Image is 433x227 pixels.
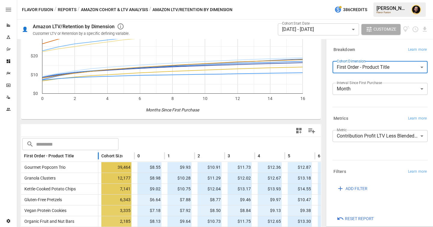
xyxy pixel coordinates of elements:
span: Gourmet Popcorn Trio [22,165,66,170]
span: $10.73 [198,216,222,227]
button: Reset Report [333,213,378,224]
span: 3 [228,153,230,159]
span: $13.93 [258,184,282,194]
span: Customize [373,26,396,33]
text: 12 [235,96,240,101]
span: $12.02 [228,173,252,183]
span: First Order - Product Title [24,153,74,159]
button: Amazon Cohort & LTV Analysis [81,6,148,14]
text: $0 [33,91,38,96]
button: Customize [361,24,401,35]
label: Interval Since First Purchase [337,80,382,85]
div: Customer LTV or Retention by a specific defining variable. [33,31,130,36]
span: 386 Credits [343,6,367,14]
span: Granola Clusters [22,176,56,180]
span: $11.75 [228,216,252,227]
div: [DATE] - [DATE] [278,23,359,35]
div: First Order - Product Title [333,61,428,73]
span: $9.02 [137,184,161,194]
button: Sort [261,152,269,160]
span: $12.65 [258,216,282,227]
span: $8.13 [137,216,161,227]
span: 2 [198,153,200,159]
span: 6 [318,153,320,159]
span: Vegan Protein Cookies [22,208,66,213]
button: Manage Columns [305,124,318,138]
span: Gluten-Free Pretzels [22,197,62,202]
span: Reset Report [345,215,374,222]
span: $13.30 [288,216,312,227]
label: Cohort Start Date [282,21,310,26]
button: Download report [421,26,428,33]
text: 10 [203,96,207,101]
text: 0 [41,96,44,101]
div: [PERSON_NAME] [376,5,408,11]
h6: Filters [333,168,346,175]
text: 4 [106,96,109,101]
span: $8.84 [228,205,252,216]
div: / [149,6,151,14]
span: $9.13 [258,205,282,216]
div: Month [333,83,428,95]
span: $12.67 [258,173,282,183]
button: Sort [201,152,209,160]
span: $6.64 [137,195,161,205]
h6: Breakdown [333,47,355,53]
span: $15.11 [318,184,342,194]
span: $11.73 [228,162,252,173]
span: Learn more [408,116,427,122]
text: $10 [31,72,38,77]
button: Schedule report [412,26,419,33]
span: 5 [288,153,290,159]
button: Sort [291,152,299,160]
span: $10.75 [167,184,192,194]
button: Sort [75,152,83,160]
span: 12,177 [101,173,131,183]
span: Learn more [408,47,427,53]
span: 1 [167,153,170,159]
img: Ciaran Nugent [411,5,421,14]
button: ADD FILTER [333,183,372,194]
button: Flavor Fusion [22,6,53,14]
text: 14 [268,96,272,101]
span: $13.18 [288,173,312,183]
span: $10.28 [167,173,192,183]
span: $9.38 [288,205,312,216]
span: $9.97 [258,195,282,205]
span: $9.93 [167,162,192,173]
span: $11.29 [198,173,222,183]
label: Cohort Dimension [337,59,365,64]
span: 4 [258,153,260,159]
span: $12.36 [258,162,282,173]
span: Learn more [408,169,427,175]
span: $10.98 [318,195,342,205]
div: / [54,6,57,14]
span: $8.98 [137,173,161,183]
div: Contribution Profit LTV Less Blended CAC* [333,130,428,142]
span: 3,335 [101,205,131,216]
span: $7.88 [167,195,192,205]
button: Sort [140,152,149,160]
span: $13.17 [228,184,252,194]
span: $14.55 [288,184,312,194]
text: $20 [31,53,38,58]
button: Ciaran Nugent [408,1,425,18]
span: $10.91 [198,162,222,173]
span: Kettle-Cooked Potato Chips [22,186,76,191]
span: 2,185 [101,216,131,227]
span: 0 [137,153,140,159]
span: $12.04 [198,184,222,194]
button: Sort [231,152,239,160]
button: Reports [58,6,76,14]
button: Sort [123,152,131,160]
button: Sort [170,152,179,160]
span: 6,343 [101,195,131,205]
button: View documentation [403,24,410,35]
span: $7.18 [137,205,161,216]
span: 39,464 [101,162,131,173]
span: $8.55 [137,162,161,173]
text: 6 [139,96,141,101]
span: $10.47 [288,195,312,205]
div: Amazon LTV/Retention by Dimension [33,24,115,29]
